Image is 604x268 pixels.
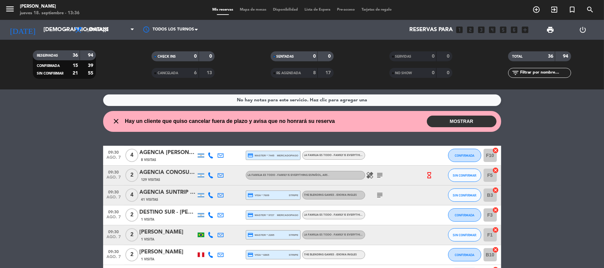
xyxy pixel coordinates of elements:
[325,71,332,75] strong: 17
[448,208,481,222] button: CONFIRMADA
[563,54,570,59] strong: 94
[493,167,499,174] i: cancel
[455,213,474,217] span: CONFIRMADA
[313,71,316,75] strong: 8
[447,71,451,75] strong: 0
[125,208,138,222] span: 2
[140,228,196,237] div: [PERSON_NAME]
[20,10,80,17] div: jueves 18. septiembre - 13:36
[248,152,254,158] i: credit_card
[466,26,475,34] i: looks_two
[376,171,384,179] i: subject
[141,257,155,262] span: 1 Visita
[158,72,178,75] span: CANCELADA
[409,27,453,33] span: Reservas para
[499,26,507,34] i: looks_5
[432,71,435,75] strong: 0
[579,26,587,34] i: power_settings_new
[376,191,384,199] i: subject
[194,71,197,75] strong: 6
[448,169,481,182] button: SIN CONFIRMAR
[125,169,138,182] span: 2
[493,227,499,233] i: cancel
[548,54,553,59] strong: 36
[125,228,138,241] span: 2
[141,217,155,222] span: 1 Visita
[209,54,213,59] strong: 0
[62,26,70,34] i: arrow_drop_down
[141,177,161,183] span: 129 Visitas
[448,228,481,241] button: SIN CONFIRMAR
[289,253,299,257] span: stripe
[277,153,298,158] span: mercadopago
[304,234,378,236] span: La Familia es Todo - Family is Everything Español
[140,168,196,177] div: AGENCIA CONOSUR - [PERSON_NAME]
[88,71,95,76] strong: 55
[455,154,474,157] span: CONFIRMADA
[512,55,522,58] span: TOTAL
[73,71,78,76] strong: 21
[248,192,269,198] span: visa * 7609
[5,23,40,37] i: [DATE]
[455,26,464,34] i: looks_one
[5,4,15,16] button: menu
[37,54,58,57] span: RESERVADAS
[105,175,122,183] span: ago. 7
[105,155,122,163] span: ago. 7
[455,253,474,257] span: CONFIRMADA
[277,72,301,75] span: RE AGENDADA
[586,6,594,14] i: search
[125,149,138,162] span: 4
[125,117,335,126] span: Hay un cliente que quiso cancelar fuera de plazo y avisa que no honrará su reserva
[519,69,571,77] input: Filtrar por nombre...
[112,117,120,125] i: close
[5,4,15,14] i: menu
[448,149,481,162] button: CONFIRMADA
[304,154,378,157] span: La Familia es Todo - Family is Everything Español
[248,232,275,238] span: master * 2285
[105,215,122,223] span: ago. 7
[105,255,122,262] span: ago. 7
[277,213,298,217] span: mercadopago
[158,55,176,58] span: CHECK INS
[236,8,270,12] span: Mapa de mesas
[510,26,518,34] i: looks_6
[73,63,78,68] strong: 15
[37,64,60,68] span: CONFIRMADA
[493,187,499,193] i: cancel
[248,252,254,258] i: credit_card
[125,188,138,202] span: 4
[105,168,122,176] span: 09:30
[567,20,599,40] div: LOG OUT
[453,193,476,197] span: SIN CONFIRMAR
[248,252,269,258] span: visa * 6865
[88,53,95,58] strong: 94
[550,6,558,14] i: exit_to_app
[20,3,80,10] div: [PERSON_NAME]
[447,54,451,59] strong: 0
[105,208,122,215] span: 09:30
[105,188,122,195] span: 09:30
[304,214,378,216] span: La Familia es Todo - Family is Everything Español
[270,8,301,12] span: Disponibilidad
[248,232,254,238] i: credit_card
[248,192,254,198] i: credit_card
[105,247,122,255] span: 09:30
[427,116,497,127] button: MOSTRAR
[37,72,63,75] span: SIN CONFIRMAR
[140,248,196,256] div: [PERSON_NAME]
[289,233,299,237] span: stripe
[432,54,435,59] strong: 0
[140,148,196,157] div: AGENCIA [PERSON_NAME]- [PERSON_NAME]
[105,228,122,235] span: 09:30
[88,63,95,68] strong: 39
[366,171,374,179] i: healing
[334,8,358,12] span: Pre-acceso
[194,54,197,59] strong: 0
[105,195,122,203] span: ago. 7
[140,188,196,197] div: AGENCIA SUNTRIP - [PERSON_NAME] dos [PERSON_NAME] x4
[426,172,433,179] i: hourglass_empty
[125,248,138,261] span: 2
[448,248,481,261] button: CONFIRMADA
[248,212,254,218] i: credit_card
